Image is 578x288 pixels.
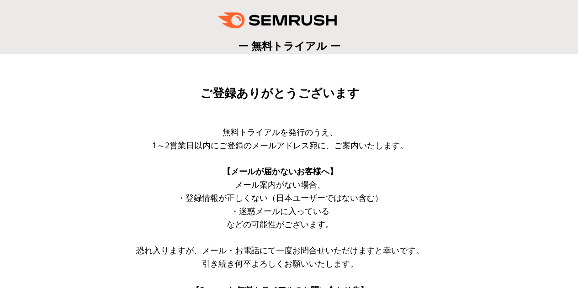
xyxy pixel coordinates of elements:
span: 無料トライアルを発行のうえ、 [223,126,338,137]
span: などの可能性がございます。 [227,219,334,230]
span: 1～2営業日以内にご登録のメールアドレス宛に、ご案内いたします。 [152,140,408,151]
span: ご登録ありがとうございます [200,86,360,100]
span: 引き続き何卒よろしくお願いいたします。 [202,258,358,269]
span: ー 無料トライアル ー [238,38,340,53]
span: 恐れ入りますが、メール・お電話にて一度お問合せいただけますと幸いです。 [136,245,424,256]
span: メール案内がない場合、 [235,179,325,190]
span: ・迷惑メールに入っている [231,205,329,216]
span: 【メールが届かないお客様へ】 [223,166,338,177]
span: ・登録情報が正しくない（日本ユーザーではない含む） [177,192,383,203]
